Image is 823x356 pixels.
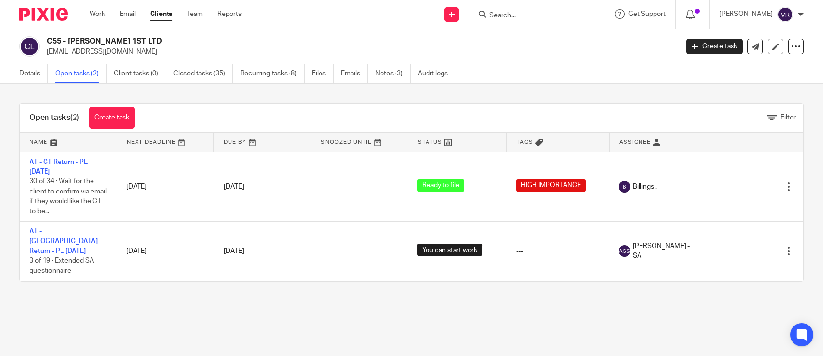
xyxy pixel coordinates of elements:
[47,47,672,57] p: [EMAIL_ADDRESS][DOMAIN_NAME]
[30,113,79,123] h1: Open tasks
[686,39,743,54] a: Create task
[375,64,411,83] a: Notes (3)
[633,182,657,192] span: Billings .
[19,64,48,83] a: Details
[30,178,107,215] span: 30 of 34 · Wait for the client to confirm via email if they would like the CT to be...
[117,222,213,281] td: [DATE]
[633,241,696,261] span: [PERSON_NAME] - SA
[30,258,94,275] span: 3 of 19 · Extended SA questionnaire
[90,9,105,19] a: Work
[150,9,172,19] a: Clients
[619,245,630,257] img: svg%3E
[47,36,547,46] h2: C55 - [PERSON_NAME] 1ST LTD
[780,114,796,121] span: Filter
[89,107,135,129] a: Create task
[417,179,464,192] span: Ready to file
[516,179,586,192] span: HIGH IMPORTANCE
[488,12,576,20] input: Search
[173,64,233,83] a: Closed tasks (35)
[312,64,334,83] a: Files
[117,152,213,222] td: [DATE]
[417,244,482,256] span: You can start work
[70,114,79,121] span: (2)
[516,246,599,256] div: ---
[19,8,68,21] img: Pixie
[418,64,455,83] a: Audit logs
[224,248,244,254] span: [DATE]
[777,7,793,22] img: svg%3E
[19,36,40,57] img: svg%3E
[30,159,88,175] a: AT - CT Return - PE [DATE]
[217,9,242,19] a: Reports
[517,139,533,145] span: Tags
[719,9,773,19] p: [PERSON_NAME]
[341,64,368,83] a: Emails
[224,183,244,190] span: [DATE]
[240,64,305,83] a: Recurring tasks (8)
[55,64,107,83] a: Open tasks (2)
[418,139,442,145] span: Status
[120,9,136,19] a: Email
[628,11,666,17] span: Get Support
[30,228,98,254] a: AT - [GEOGRAPHIC_DATA] Return - PE [DATE]
[321,139,372,145] span: Snoozed Until
[619,181,630,193] img: svg%3E
[187,9,203,19] a: Team
[114,64,166,83] a: Client tasks (0)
